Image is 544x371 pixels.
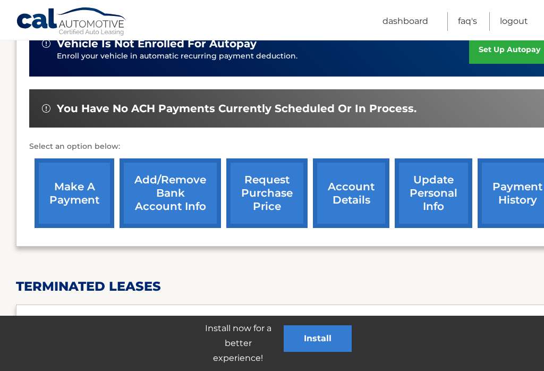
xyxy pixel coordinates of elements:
p: Enroll your vehicle in automatic recurring payment deduction. [57,50,469,62]
a: update personal info [395,158,472,228]
a: Cal Automotive [16,7,127,38]
img: alert-white.svg [42,104,50,113]
a: request purchase price [226,158,308,228]
a: Add/Remove bank account info [120,158,221,228]
a: Logout [500,12,528,31]
span: You have no ACH payments currently scheduled or in process. [57,102,416,115]
a: FAQ's [458,12,477,31]
img: alert-white.svg [42,39,50,48]
a: Dashboard [382,12,428,31]
span: vehicle is not enrolled for autopay [57,37,257,50]
p: Install now for a better experience! [192,321,284,366]
button: Install [284,325,352,352]
a: make a payment [35,158,114,228]
a: account details [313,158,389,228]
